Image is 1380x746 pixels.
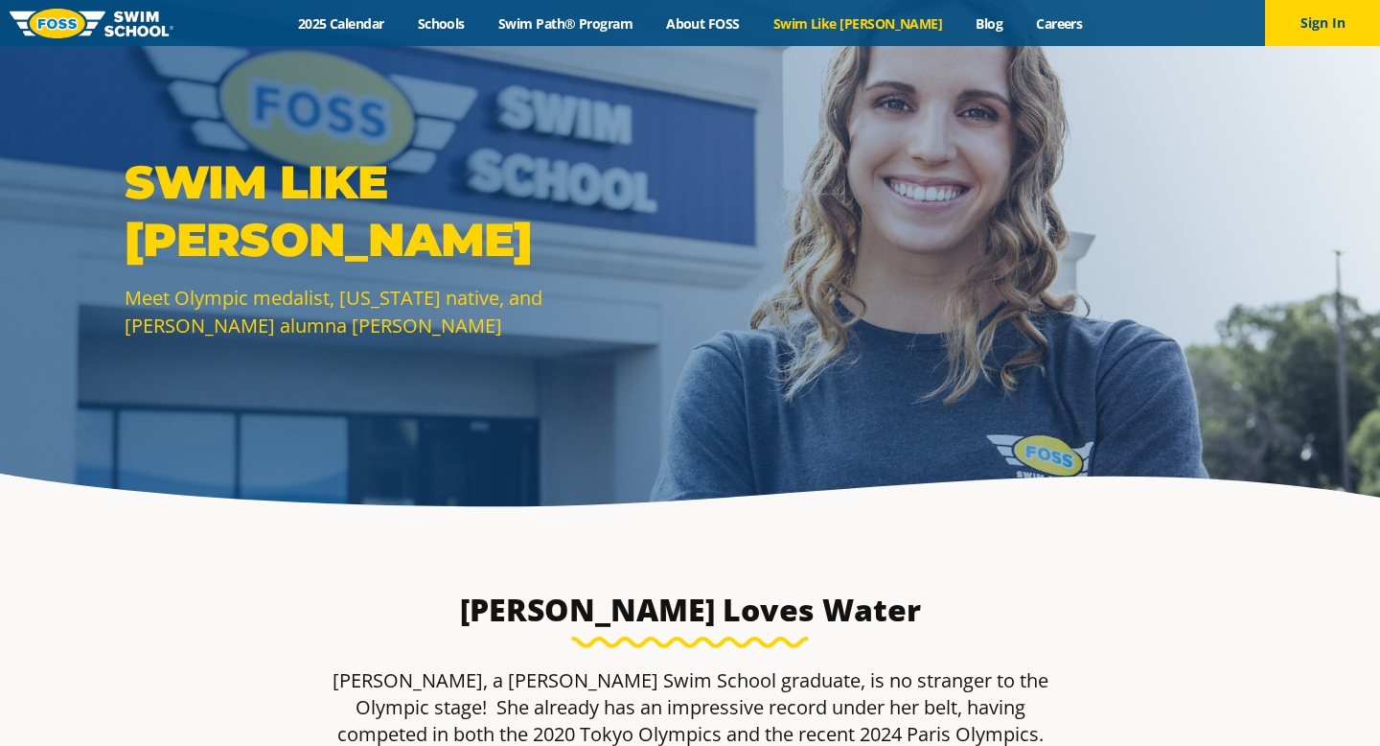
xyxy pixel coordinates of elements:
[10,9,173,38] img: FOSS Swim School Logo
[650,14,757,33] a: About FOSS
[125,153,680,268] p: SWIM LIKE [PERSON_NAME]
[401,14,481,33] a: Schools
[756,14,959,33] a: Swim Like [PERSON_NAME]
[125,284,680,339] p: Meet Olympic medalist, [US_STATE] native, and [PERSON_NAME] alumna [PERSON_NAME]
[429,591,951,629] h3: [PERSON_NAME] Loves Water
[1020,14,1099,33] a: Careers
[481,14,649,33] a: Swim Path® Program
[281,14,401,33] a: 2025 Calendar
[959,14,1020,33] a: Blog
